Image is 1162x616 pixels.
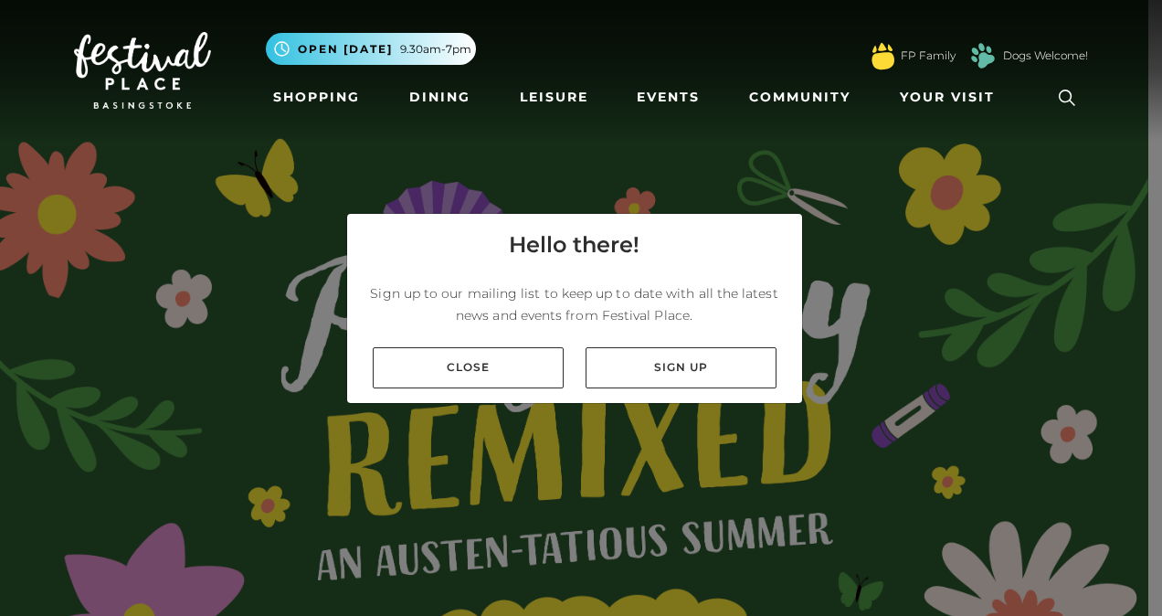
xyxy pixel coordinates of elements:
button: Open [DATE] 9.30am-7pm [266,33,476,65]
a: Dogs Welcome! [1003,48,1088,64]
span: 9.30am-7pm [400,41,471,58]
a: Your Visit [893,80,1011,114]
img: Festival Place Logo [74,32,211,109]
span: Open [DATE] [298,41,393,58]
span: Your Visit [900,88,995,107]
a: FP Family [901,48,956,64]
a: Close [373,347,564,388]
a: Community [742,80,858,114]
a: Shopping [266,80,367,114]
a: Events [629,80,707,114]
p: Sign up to our mailing list to keep up to date with all the latest news and events from Festival ... [362,282,787,326]
a: Sign up [586,347,776,388]
a: Dining [402,80,478,114]
h4: Hello there! [509,228,639,261]
a: Leisure [512,80,596,114]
